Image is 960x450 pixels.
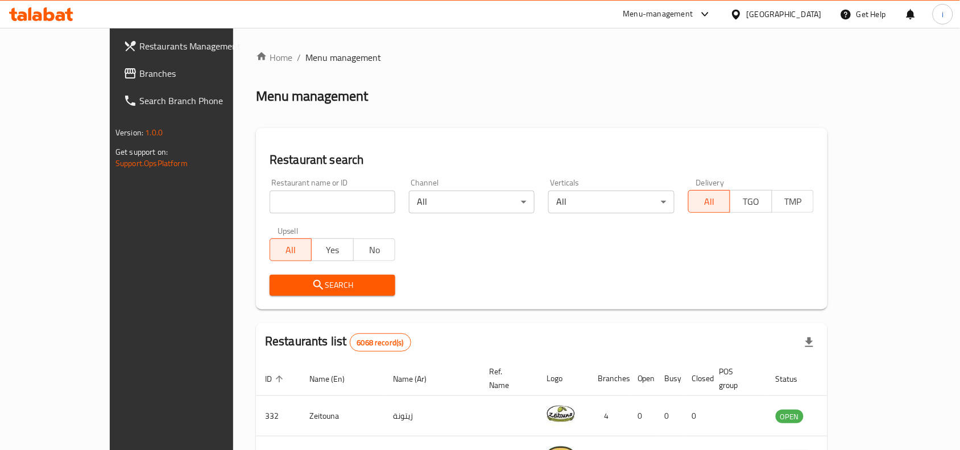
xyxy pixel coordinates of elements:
span: All [693,193,726,210]
span: TGO [735,193,767,210]
div: All [409,191,535,213]
span: Restaurants Management [139,39,261,53]
span: ID [265,372,287,386]
span: Menu management [305,51,381,64]
button: All [688,190,730,213]
button: Search [270,275,395,296]
span: Status [776,372,813,386]
span: No [358,242,391,258]
button: TGO [730,190,772,213]
span: Search [279,278,386,292]
span: Get support on: [115,145,168,159]
a: Home [256,51,292,64]
td: Zeitouna [300,396,384,436]
td: 0 [656,396,683,436]
div: [GEOGRAPHIC_DATA] [747,8,822,20]
th: Branches [589,361,628,396]
span: TMP [777,193,809,210]
button: TMP [772,190,814,213]
td: 332 [256,396,300,436]
a: Support.OpsPlatform [115,156,188,171]
span: All [275,242,307,258]
h2: Menu management [256,87,368,105]
th: Busy [656,361,683,396]
nav: breadcrumb [256,51,827,64]
label: Delivery [696,179,725,187]
span: Yes [316,242,349,258]
button: All [270,238,312,261]
li: / [297,51,301,64]
span: Ref. Name [489,365,524,392]
td: 4 [589,396,628,436]
span: Name (En) [309,372,359,386]
span: POS group [719,365,753,392]
span: 6068 record(s) [350,337,411,348]
h2: Restaurants list [265,333,411,352]
div: Export file [796,329,823,356]
button: Yes [311,238,353,261]
a: Branches [114,60,270,87]
span: i [942,8,944,20]
td: 0 [683,396,710,436]
th: Logo [537,361,589,396]
input: Search for restaurant name or ID.. [270,191,395,213]
a: Restaurants Management [114,32,270,60]
div: Total records count [350,333,411,352]
span: 1.0.0 [145,125,163,140]
span: Name (Ar) [393,372,441,386]
img: Zeitouna [547,399,575,428]
span: Version: [115,125,143,140]
span: OPEN [776,410,804,423]
span: Branches [139,67,261,80]
th: Closed [683,361,710,396]
label: Upsell [278,227,299,235]
button: No [353,238,395,261]
h2: Restaurant search [270,151,814,168]
span: Search Branch Phone [139,94,261,108]
div: All [548,191,674,213]
a: Search Branch Phone [114,87,270,114]
div: Menu-management [623,7,693,21]
th: Open [628,361,656,396]
td: زيتونة [384,396,480,436]
td: 0 [628,396,656,436]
